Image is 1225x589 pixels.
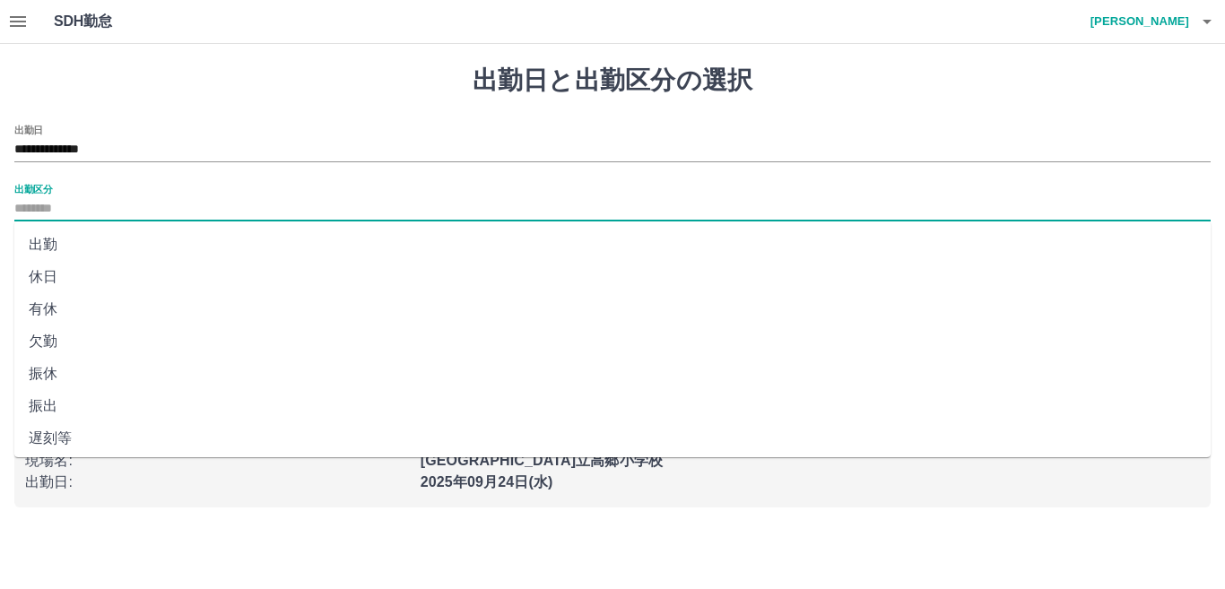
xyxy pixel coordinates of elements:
li: 休業 [14,455,1211,487]
h1: 出勤日と出勤区分の選択 [14,65,1211,96]
li: 休日 [14,261,1211,293]
li: 振休 [14,358,1211,390]
b: 2025年09月24日(水) [421,474,553,489]
li: 有休 [14,293,1211,325]
li: 出勤 [14,229,1211,261]
li: 遅刻等 [14,422,1211,455]
label: 出勤区分 [14,182,52,195]
p: 出勤日 : [25,472,410,493]
li: 欠勤 [14,325,1211,358]
li: 振出 [14,390,1211,422]
label: 出勤日 [14,123,43,136]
